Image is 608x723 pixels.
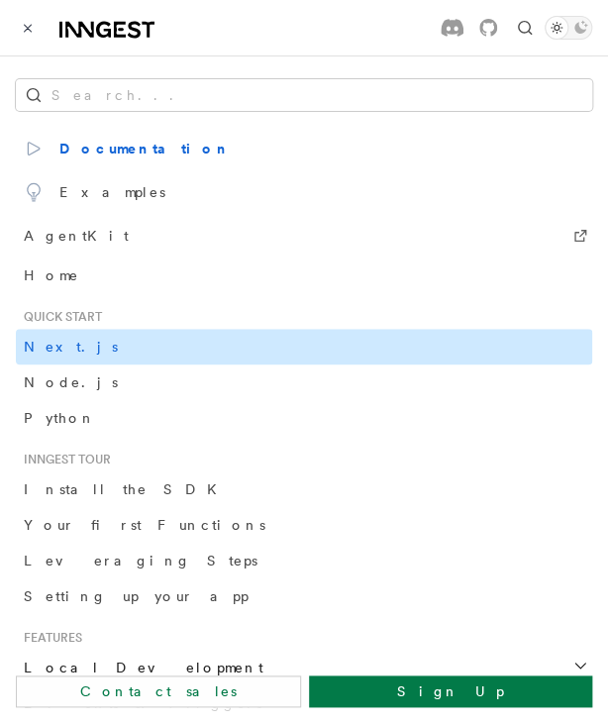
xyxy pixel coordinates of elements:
span: Setting up your app [24,588,249,604]
a: Python [16,400,592,436]
button: Find something... [513,16,537,40]
span: Leveraging Steps [24,553,257,568]
a: Sign Up [309,675,592,707]
span: Quick start [16,309,102,325]
a: Home [16,258,592,293]
span: Next.js [24,339,118,355]
a: Leveraging Steps [16,543,592,578]
button: Local Development [16,650,592,685]
span: Examples [24,178,165,206]
span: Node.js [24,374,118,390]
a: Next.js [16,329,592,364]
a: Your first Functions [16,507,592,543]
span: Inngest tour [16,452,111,467]
button: Search... [16,79,592,111]
span: Features [16,630,82,646]
a: Install the SDK [16,471,592,507]
span: Install the SDK [24,481,229,497]
a: Examples [16,170,592,214]
span: Documentation [24,135,231,162]
a: Node.js [16,364,592,400]
a: Contact sales [16,675,301,707]
span: Python [24,410,96,426]
span: Local Development [16,658,263,677]
button: Toggle navigation [16,16,40,40]
button: Toggle dark mode [545,16,592,40]
a: Documentation [16,127,592,170]
span: AgentKit [24,222,129,250]
a: Setting up your app [16,578,592,614]
a: AgentKit [16,214,592,258]
span: Home [24,265,79,285]
span: Your first Functions [24,517,265,533]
